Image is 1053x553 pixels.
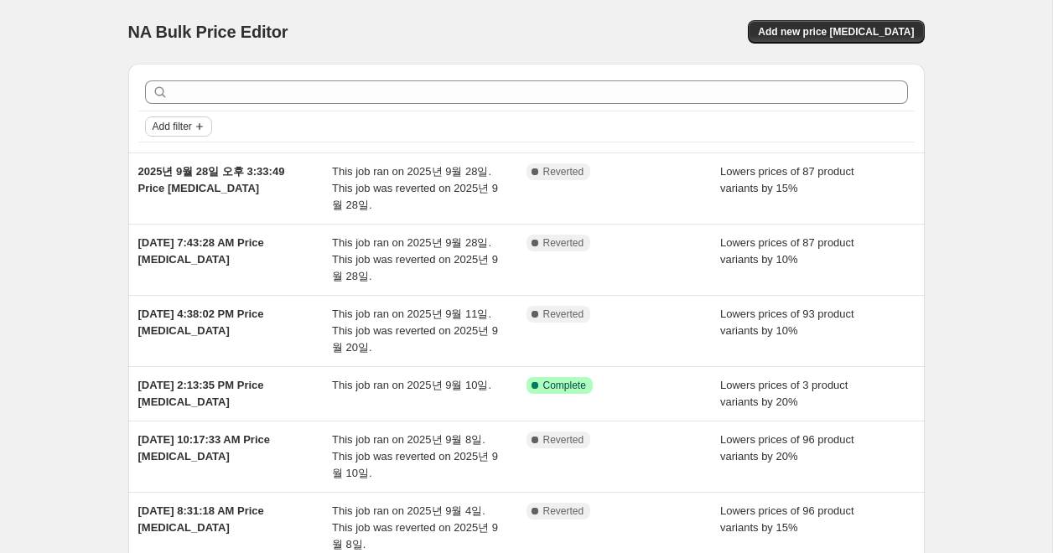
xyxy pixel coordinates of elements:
span: This job ran on 2025년 9월 10일. [332,379,491,391]
span: Reverted [543,308,584,321]
span: This job ran on 2025년 9월 28일. This job was reverted on 2025년 9월 28일. [332,236,498,282]
span: Reverted [543,165,584,178]
button: Add filter [145,116,212,137]
span: [DATE] 7:43:28 AM Price [MEDICAL_DATA] [138,236,264,266]
span: [DATE] 2:13:35 PM Price [MEDICAL_DATA] [138,379,264,408]
span: [DATE] 8:31:18 AM Price [MEDICAL_DATA] [138,504,264,534]
span: Lowers prices of 87 product variants by 15% [720,165,854,194]
span: Lowers prices of 96 product variants by 15% [720,504,854,534]
span: Reverted [543,433,584,447]
span: Lowers prices of 87 product variants by 10% [720,236,854,266]
span: Complete [543,379,586,392]
span: [DATE] 4:38:02 PM Price [MEDICAL_DATA] [138,308,264,337]
span: This job ran on 2025년 9월 8일. This job was reverted on 2025년 9월 10일. [332,433,498,479]
span: Lowers prices of 96 product variants by 20% [720,433,854,463]
span: Add filter [153,120,192,133]
span: Add new price [MEDICAL_DATA] [758,25,914,39]
span: This job ran on 2025년 9월 4일. This job was reverted on 2025년 9월 8일. [332,504,498,550]
span: This job ran on 2025년 9월 11일. This job was reverted on 2025년 9월 20일. [332,308,498,354]
span: This job ran on 2025년 9월 28일. This job was reverted on 2025년 9월 28일. [332,165,498,211]
button: Add new price [MEDICAL_DATA] [748,20,924,44]
span: Lowers prices of 93 product variants by 10% [720,308,854,337]
span: [DATE] 10:17:33 AM Price [MEDICAL_DATA] [138,433,271,463]
span: NA Bulk Price Editor [128,23,288,41]
span: Reverted [543,504,584,518]
span: Reverted [543,236,584,250]
span: Lowers prices of 3 product variants by 20% [720,379,848,408]
span: 2025년 9월 28일 오후 3:33:49 Price [MEDICAL_DATA] [138,165,285,194]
